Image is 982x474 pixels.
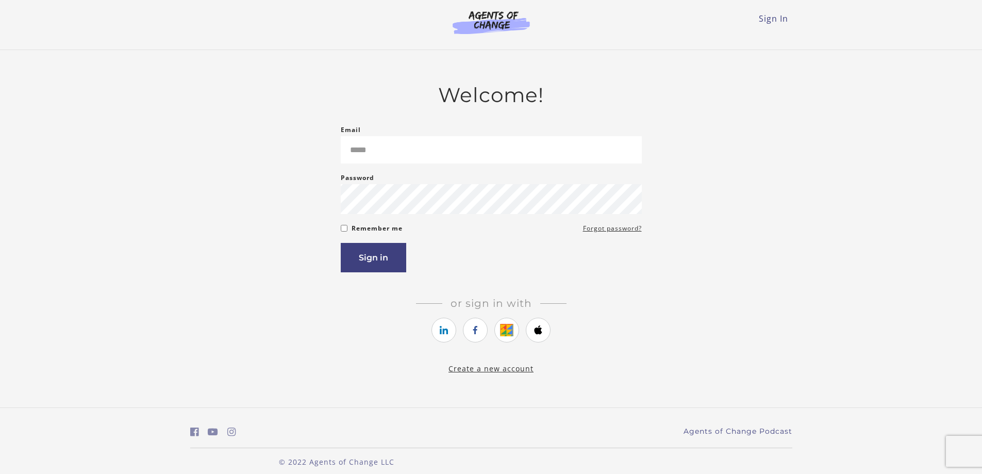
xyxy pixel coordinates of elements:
[341,83,642,107] h2: Welcome!
[341,243,406,272] button: Sign in
[431,318,456,342] a: https://courses.thinkific.com/users/auth/linkedin?ss%5Breferral%5D=&ss%5Buser_return_to%5D=&ss%5B...
[352,222,403,235] label: Remember me
[442,297,540,309] span: Or sign in with
[684,426,792,437] a: Agents of Change Podcast
[526,318,551,342] a: https://courses.thinkific.com/users/auth/apple?ss%5Breferral%5D=&ss%5Buser_return_to%5D=&ss%5Bvis...
[494,318,519,342] a: https://courses.thinkific.com/users/auth/google?ss%5Breferral%5D=&ss%5Buser_return_to%5D=&ss%5Bvi...
[227,427,236,437] i: https://www.instagram.com/agentsofchangeprep/ (Open in a new window)
[583,222,642,235] a: Forgot password?
[190,456,483,467] p: © 2022 Agents of Change LLC
[208,427,218,437] i: https://www.youtube.com/c/AgentsofChangeTestPrepbyMeaganMitchell (Open in a new window)
[448,364,534,373] a: Create a new account
[227,424,236,439] a: https://www.instagram.com/agentsofchangeprep/ (Open in a new window)
[442,10,541,34] img: Agents of Change Logo
[341,172,374,184] label: Password
[463,318,488,342] a: https://courses.thinkific.com/users/auth/facebook?ss%5Breferral%5D=&ss%5Buser_return_to%5D=&ss%5B...
[190,427,199,437] i: https://www.facebook.com/groups/aswbtestprep (Open in a new window)
[190,424,199,439] a: https://www.facebook.com/groups/aswbtestprep (Open in a new window)
[759,13,788,24] a: Sign In
[341,124,361,136] label: Email
[208,424,218,439] a: https://www.youtube.com/c/AgentsofChangeTestPrepbyMeaganMitchell (Open in a new window)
